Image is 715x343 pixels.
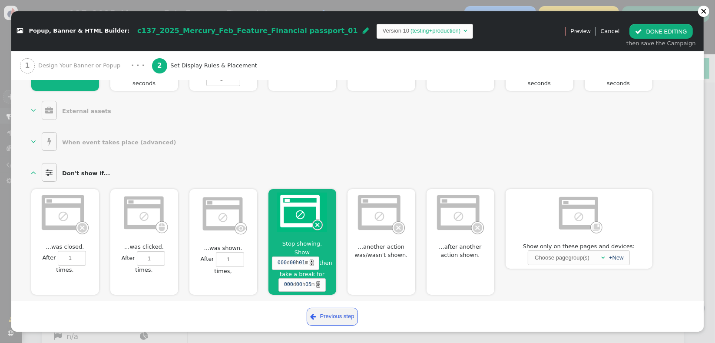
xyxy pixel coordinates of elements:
div: ▲ [310,260,314,263]
input: Aftertimes, [216,252,244,267]
span:  [363,27,369,34]
label: After times, [31,251,99,274]
span:  [310,312,316,322]
a:   External assets [31,101,115,120]
div: ▼ [316,284,321,288]
span: c137_2025_Mercury_Feb_Feature_Financial passport_01 [137,27,358,35]
a: Previous step [307,308,358,326]
img: onclosed_dont_show_again.png [277,193,327,232]
span: Preview [570,27,590,36]
span: Show only on these pages and devices: [520,242,638,251]
span: Set Display Rules & Placement [170,61,260,70]
td: (testing+production) [409,27,462,35]
span:  [17,28,23,34]
input: Aftertimes, [58,251,86,266]
img: onclosed_dont_show_again_dimmed.png [356,193,406,235]
span:  [42,163,57,182]
b: Don't show if... [62,170,110,176]
td: Version 10 [383,27,409,35]
img: onclosed_dont_show_again_dimmed.png [40,193,90,235]
span: ...another action was/wasn't shown. [348,243,415,260]
button: DONE EDITING [629,24,692,39]
img: onclosed_dont_show_again_dimmed.png [435,193,485,235]
span: ...was shown. [201,244,245,253]
span:  [31,137,36,146]
a:   Don't show if... [31,163,114,182]
a: +New [609,254,624,261]
label: After times, [110,251,178,274]
b: 2 [157,62,162,70]
span: 000 [278,259,287,267]
span: seconds [603,79,633,91]
span: 01 [299,259,305,267]
span: Show then take a break for [272,249,332,288]
span: 00 [290,259,296,267]
span:  [635,28,642,35]
b: 1 [25,62,30,70]
div: Choose pagegroup(s) [534,251,590,264]
img: onshown_dont_show_again_dimmed.png [198,193,248,236]
div: ▲ [316,281,321,285]
span: d h m [278,278,326,291]
span: seconds [524,79,554,91]
span:  [31,107,36,115]
span: 05 [305,281,311,289]
a: Cancel [600,28,619,34]
span: Stop showing. [279,240,325,248]
div: then save the Campaign [626,39,696,48]
span:  [601,255,605,260]
span: seconds [129,79,159,91]
span: ...after another action shown. [427,243,494,260]
span: 00 [296,281,302,289]
div: ▼ [310,263,314,266]
a: Preview [570,24,590,39]
div: · · · [131,60,145,71]
b: External assets [62,108,111,115]
input: Aftertimes, [137,251,165,266]
span:  [42,101,57,120]
span: ...was closed. [43,243,87,251]
span:  [42,132,57,151]
span: 000 [284,281,293,289]
img: onextra_dont_show_again_dimmed.png [119,193,169,235]
a: 2 Set Display Rules & Placement [152,51,275,80]
span: d h m [272,256,319,270]
span:  [31,168,36,176]
img: pagegroup_dimmed.png [554,193,604,235]
span: Design Your Banner or Popup [38,61,124,70]
a: 1 Design Your Banner or Popup · · · [20,51,152,80]
span:  [463,28,467,33]
b: When event takes place (advanced) [62,139,176,146]
a:   When event takes place (advanced) [31,132,180,151]
span: Popup, Banner & HTML Builder: [29,28,130,34]
span: ...was clicked. [121,243,167,251]
label: After times, [189,252,257,275]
